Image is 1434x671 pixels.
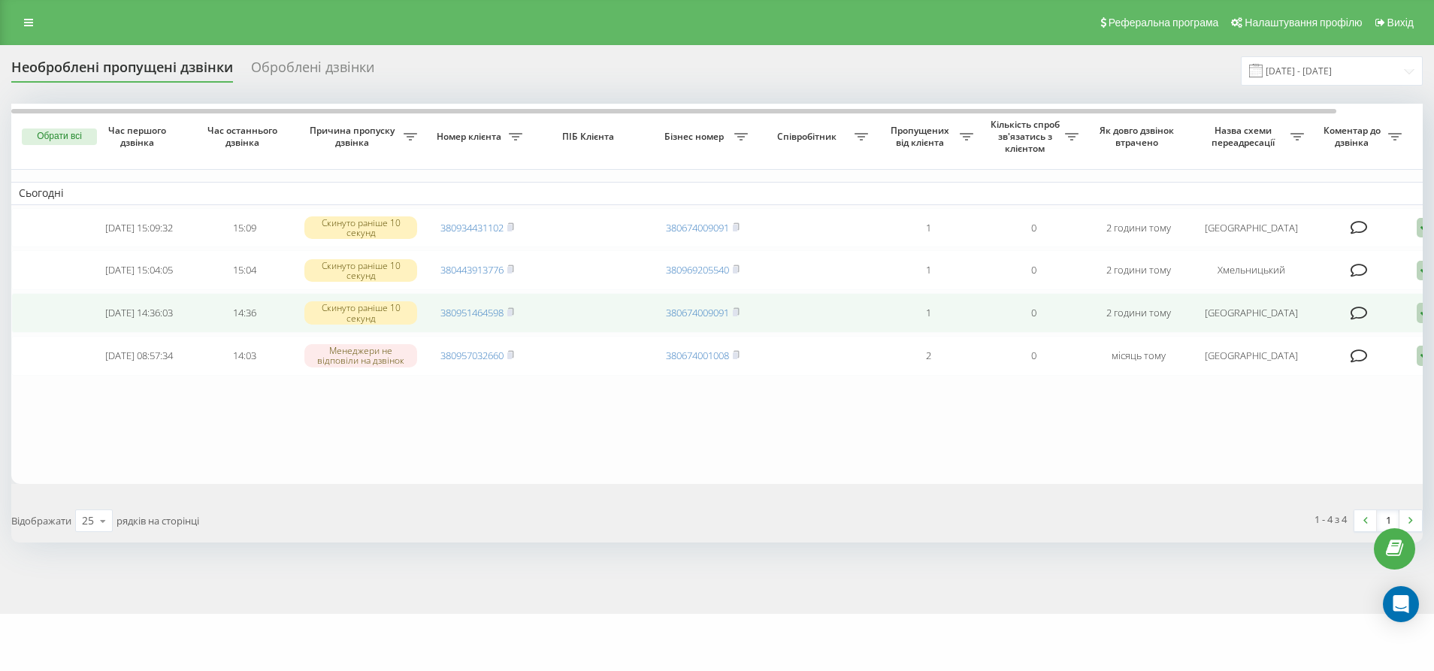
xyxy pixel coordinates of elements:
[1319,125,1388,148] span: Коментар до дзвінка
[1314,512,1347,527] div: 1 - 4 з 4
[876,336,981,376] td: 2
[304,125,404,148] span: Причина пропуску дзвінка
[988,119,1065,154] span: Кількість спроб зв'язатись з клієнтом
[1191,293,1311,333] td: [GEOGRAPHIC_DATA]
[1387,17,1414,29] span: Вихід
[1098,125,1179,148] span: Як довго дзвінок втрачено
[1191,250,1311,290] td: Хмельницький
[666,221,729,234] a: 380674009091
[440,221,504,234] a: 380934431102
[304,216,417,239] div: Скинуто раніше 10 секунд
[192,336,297,376] td: 14:03
[1109,17,1219,29] span: Реферальна програма
[192,208,297,248] td: 15:09
[304,259,417,282] div: Скинуто раніше 10 секунд
[1199,125,1290,148] span: Назва схеми переадресації
[440,263,504,277] a: 380443913776
[116,514,199,527] span: рядків на сторінці
[981,336,1086,376] td: 0
[876,208,981,248] td: 1
[658,131,734,143] span: Бізнес номер
[1086,250,1191,290] td: 2 години тому
[11,59,233,83] div: Необроблені пропущені дзвінки
[1245,17,1362,29] span: Налаштування профілю
[1086,293,1191,333] td: 2 години тому
[981,208,1086,248] td: 0
[981,293,1086,333] td: 0
[981,250,1086,290] td: 0
[1086,208,1191,248] td: 2 години тому
[543,131,637,143] span: ПІБ Клієнта
[22,128,97,145] button: Обрати всі
[86,250,192,290] td: [DATE] 15:04:05
[440,306,504,319] a: 380951464598
[876,293,981,333] td: 1
[1191,208,1311,248] td: [GEOGRAPHIC_DATA]
[86,336,192,376] td: [DATE] 08:57:34
[1377,510,1399,531] a: 1
[11,514,71,527] span: Відображати
[763,131,855,143] span: Співробітник
[666,306,729,319] a: 380674009091
[82,513,94,528] div: 25
[304,301,417,324] div: Скинуто раніше 10 секунд
[1191,336,1311,376] td: [GEOGRAPHIC_DATA]
[876,250,981,290] td: 1
[666,349,729,362] a: 380674001008
[192,250,297,290] td: 15:04
[1086,336,1191,376] td: місяць тому
[86,293,192,333] td: [DATE] 14:36:03
[86,208,192,248] td: [DATE] 15:09:32
[883,125,960,148] span: Пропущених від клієнта
[192,293,297,333] td: 14:36
[432,131,509,143] span: Номер клієнта
[440,349,504,362] a: 380957032660
[98,125,180,148] span: Час першого дзвінка
[1383,586,1419,622] div: Open Intercom Messenger
[251,59,374,83] div: Оброблені дзвінки
[666,263,729,277] a: 380969205540
[204,125,285,148] span: Час останнього дзвінка
[304,344,417,367] div: Менеджери не відповіли на дзвінок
